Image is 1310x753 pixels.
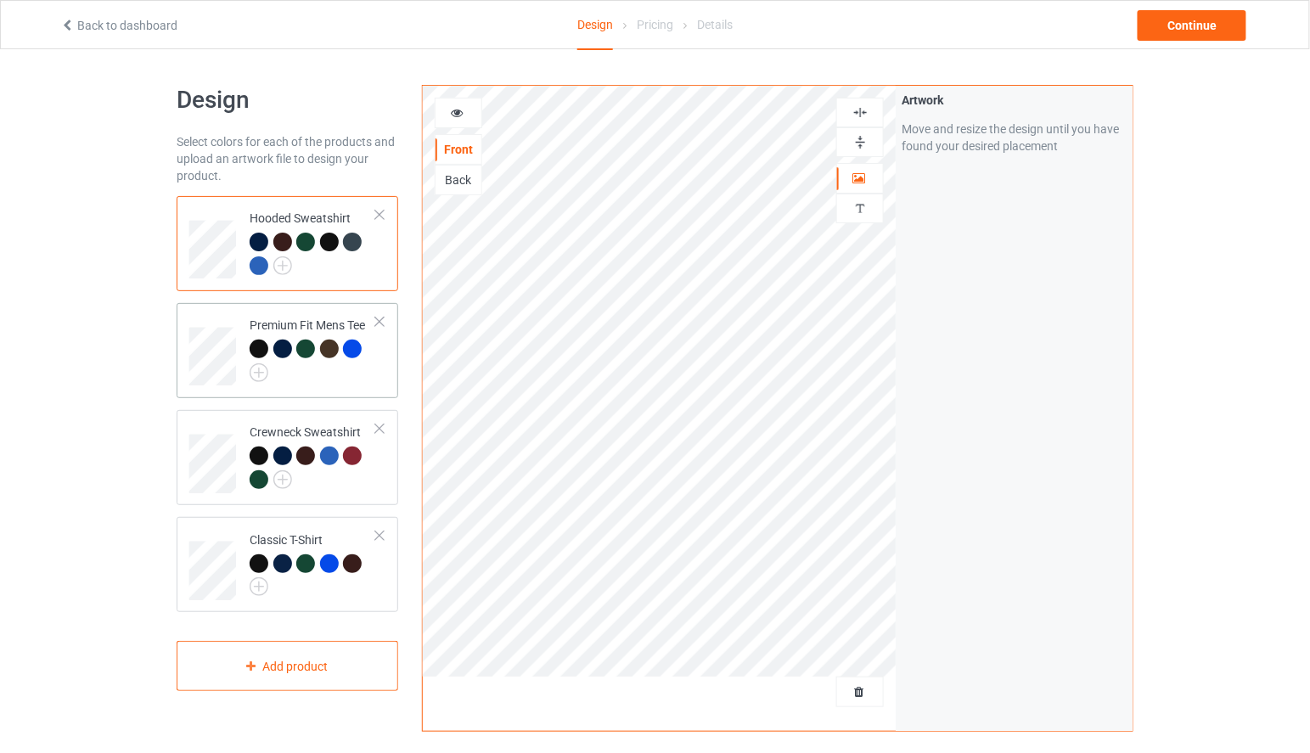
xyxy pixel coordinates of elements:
img: svg%3E%0A [852,200,869,216]
img: svg+xml;base64,PD94bWwgdmVyc2lvbj0iMS4wIiBlbmNvZGluZz0iVVRGLTgiPz4KPHN2ZyB3aWR0aD0iMjJweCIgaGVpZ2... [273,256,292,275]
div: Hooded Sweatshirt [177,196,398,291]
div: Premium Fit Mens Tee [177,303,398,398]
div: Hooded Sweatshirt [250,210,376,273]
div: Front [436,141,481,158]
div: Artwork [902,92,1127,109]
div: Classic T-Shirt [250,531,376,591]
div: Premium Fit Mens Tee [250,317,376,376]
div: Classic T-Shirt [177,517,398,612]
div: Add product [177,641,398,691]
img: svg+xml;base64,PD94bWwgdmVyc2lvbj0iMS4wIiBlbmNvZGluZz0iVVRGLTgiPz4KPHN2ZyB3aWR0aD0iMjJweCIgaGVpZ2... [273,470,292,489]
img: svg+xml;base64,PD94bWwgdmVyc2lvbj0iMS4wIiBlbmNvZGluZz0iVVRGLTgiPz4KPHN2ZyB3aWR0aD0iMjJweCIgaGVpZ2... [250,577,268,596]
img: svg+xml;base64,PD94bWwgdmVyc2lvbj0iMS4wIiBlbmNvZGluZz0iVVRGLTgiPz4KPHN2ZyB3aWR0aD0iMjJweCIgaGVpZ2... [250,363,268,382]
div: Continue [1138,10,1246,41]
div: Details [697,1,733,48]
div: Crewneck Sweatshirt [250,424,376,487]
a: Back to dashboard [60,19,177,32]
div: Crewneck Sweatshirt [177,410,398,505]
div: Select colors for each of the products and upload an artwork file to design your product. [177,133,398,184]
img: svg%3E%0A [852,104,869,121]
h1: Design [177,85,398,115]
div: Move and resize the design until you have found your desired placement [902,121,1127,155]
div: Back [436,171,481,188]
img: svg%3E%0A [852,134,869,150]
div: Pricing [637,1,673,48]
div: Design [577,1,613,50]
